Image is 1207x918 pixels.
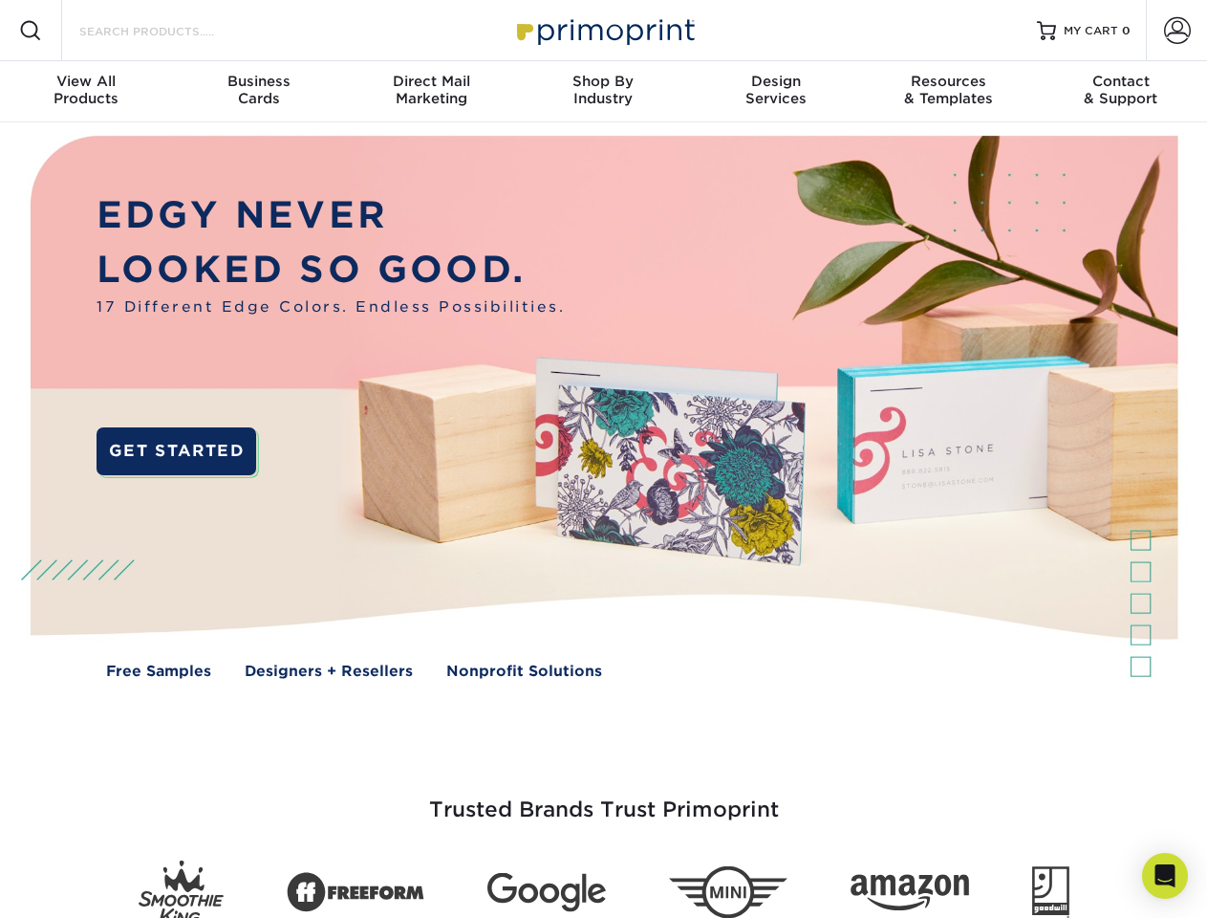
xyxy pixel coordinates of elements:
a: Contact& Support [1035,61,1207,122]
a: Direct MailMarketing [345,61,517,122]
a: Resources& Templates [862,61,1034,122]
a: BusinessCards [172,61,344,122]
div: & Support [1035,73,1207,107]
div: Services [690,73,862,107]
a: DesignServices [690,61,862,122]
img: Goodwill [1032,866,1069,918]
span: Design [690,73,862,90]
div: & Templates [862,73,1034,107]
input: SEARCH PRODUCTS..... [77,19,264,42]
span: 0 [1122,24,1131,37]
h3: Trusted Brands Trust Primoprint [45,752,1163,845]
div: Open Intercom Messenger [1142,853,1188,899]
span: Contact [1035,73,1207,90]
a: Shop ByIndustry [517,61,689,122]
img: Google [487,873,606,912]
a: Nonprofit Solutions [446,661,602,683]
span: Resources [862,73,1034,90]
span: Business [172,73,344,90]
span: Shop By [517,73,689,90]
img: Primoprint [508,10,700,51]
a: GET STARTED [97,427,256,475]
span: MY CART [1064,23,1118,39]
img: Amazon [851,875,969,911]
a: Designers + Resellers [245,661,413,683]
p: EDGY NEVER [97,188,565,243]
div: Marketing [345,73,517,107]
div: Cards [172,73,344,107]
div: Industry [517,73,689,107]
p: LOOKED SO GOOD. [97,243,565,297]
span: 17 Different Edge Colors. Endless Possibilities. [97,296,565,318]
span: Direct Mail [345,73,517,90]
a: Free Samples [106,661,211,683]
